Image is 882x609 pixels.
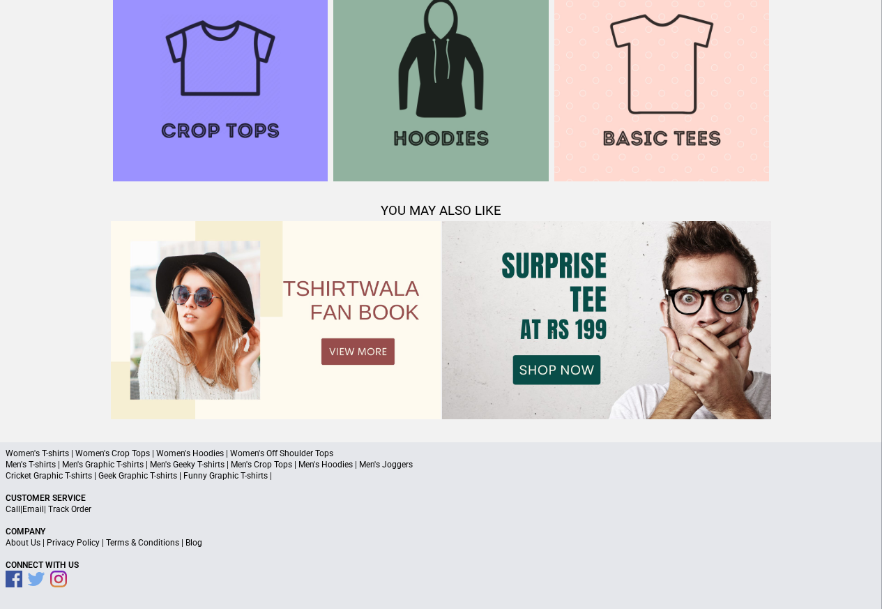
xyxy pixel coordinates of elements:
[381,203,501,218] span: YOU MAY ALSO LIKE
[6,493,876,504] p: Customer Service
[6,470,876,481] p: Cricket Graphic T-shirts | Geek Graphic T-shirts | Funny Graphic T-shirts |
[22,504,44,514] a: Email
[47,538,100,548] a: Privacy Policy
[6,538,40,548] a: About Us
[6,504,20,514] a: Call
[106,538,179,548] a: Terms & Conditions
[6,537,876,548] p: | | |
[6,526,876,537] p: Company
[48,504,91,514] a: Track Order
[6,559,876,571] p: Connect With Us
[6,459,876,470] p: Men's T-shirts | Men's Graphic T-shirts | Men's Geeky T-shirts | Men's Crop Tops | Men's Hoodies ...
[6,448,876,459] p: Women's T-shirts | Women's Crop Tops | Women's Hoodies | Women's Off Shoulder Tops
[6,504,876,515] p: | |
[185,538,202,548] a: Blog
